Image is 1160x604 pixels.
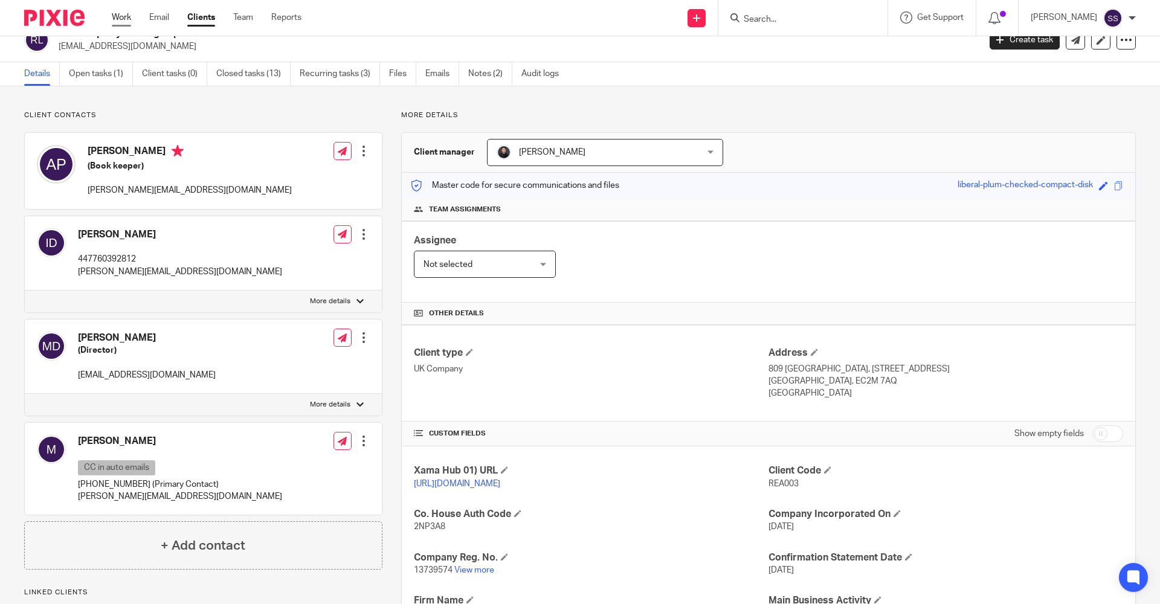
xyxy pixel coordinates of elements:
[414,146,475,158] h3: Client manager
[78,266,282,278] p: [PERSON_NAME][EMAIL_ADDRESS][DOMAIN_NAME]
[414,480,500,488] a: [URL][DOMAIN_NAME]
[429,309,484,318] span: Other details
[519,148,585,156] span: [PERSON_NAME]
[69,62,133,86] a: Open tasks (1)
[310,400,350,410] p: More details
[24,27,50,53] img: svg%3E
[414,236,456,245] span: Assignee
[37,228,66,257] img: svg%3E
[310,297,350,306] p: More details
[521,62,568,86] a: Audit logs
[78,490,282,503] p: [PERSON_NAME][EMAIL_ADDRESS][DOMAIN_NAME]
[78,332,216,344] h4: [PERSON_NAME]
[497,145,511,159] img: My%20Photo.jpg
[454,566,494,574] a: View more
[78,369,216,381] p: [EMAIL_ADDRESS][DOMAIN_NAME]
[271,11,301,24] a: Reports
[172,145,184,157] i: Primary
[78,435,282,448] h4: [PERSON_NAME]
[88,184,292,196] p: [PERSON_NAME][EMAIL_ADDRESS][DOMAIN_NAME]
[24,111,382,120] p: Client contacts
[429,205,501,214] span: Team assignments
[37,145,76,184] img: svg%3E
[78,460,155,475] p: CC in auto emails
[78,344,216,356] h5: (Director)
[958,179,1093,193] div: liberal-plum-checked-compact-disk
[414,551,768,564] h4: Company Reg. No.
[1031,11,1097,24] p: [PERSON_NAME]
[37,435,66,464] img: svg%3E
[1014,428,1084,440] label: Show empty fields
[768,375,1123,387] p: [GEOGRAPHIC_DATA], EC2M 7AQ
[990,30,1060,50] a: Create task
[149,11,169,24] a: Email
[768,508,1123,521] h4: Company Incorporated On
[24,62,60,86] a: Details
[414,464,768,477] h4: Xama Hub 01) URL
[112,11,131,24] a: Work
[414,363,768,375] p: UK Company
[768,480,799,488] span: REA003
[768,347,1123,359] h4: Address
[414,566,453,574] span: 13739574
[24,10,85,26] img: Pixie
[233,11,253,24] a: Team
[768,464,1123,477] h4: Client Code
[768,387,1123,399] p: [GEOGRAPHIC_DATA]
[768,522,794,531] span: [DATE]
[414,347,768,359] h4: Client type
[88,160,292,172] h5: (Book keeper)
[768,566,794,574] span: [DATE]
[1103,8,1123,28] img: svg%3E
[37,332,66,361] img: svg%3E
[187,11,215,24] a: Clients
[142,62,207,86] a: Client tasks (0)
[78,253,282,265] p: 447760392812
[389,62,416,86] a: Files
[59,40,971,53] p: [EMAIL_ADDRESS][DOMAIN_NAME]
[425,62,459,86] a: Emails
[468,62,512,86] a: Notes (2)
[411,179,619,191] p: Master code for secure communications and files
[424,260,472,269] span: Not selected
[414,508,768,521] h4: Co. House Auth Code
[743,14,851,25] input: Search
[300,62,380,86] a: Recurring tasks (3)
[78,228,282,241] h4: [PERSON_NAME]
[161,536,245,555] h4: + Add contact
[917,13,964,22] span: Get Support
[401,111,1136,120] p: More details
[414,429,768,439] h4: CUSTOM FIELDS
[88,145,292,160] h4: [PERSON_NAME]
[24,588,382,597] p: Linked clients
[768,551,1123,564] h4: Confirmation Statement Date
[78,478,282,490] p: [PHONE_NUMBER] (Primary Contact)
[414,522,445,531] span: 2NP3A8
[768,363,1123,375] p: 809 [GEOGRAPHIC_DATA], [STREET_ADDRESS]
[216,62,291,86] a: Closed tasks (13)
